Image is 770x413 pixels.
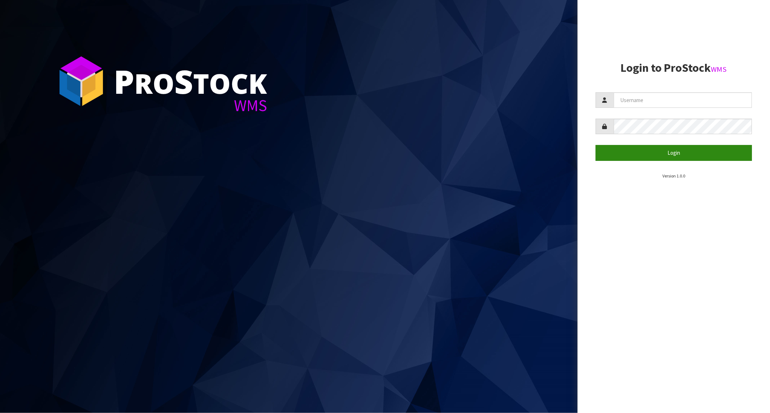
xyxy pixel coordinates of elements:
[114,97,267,114] div: WMS
[114,59,134,103] span: P
[114,65,267,97] div: ro tock
[614,92,752,108] input: Username
[596,62,752,74] h2: Login to ProStock
[54,54,108,108] img: ProStock Cube
[174,59,193,103] span: S
[662,173,685,179] small: Version 1.0.0
[711,65,727,74] small: WMS
[596,145,752,161] button: Login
